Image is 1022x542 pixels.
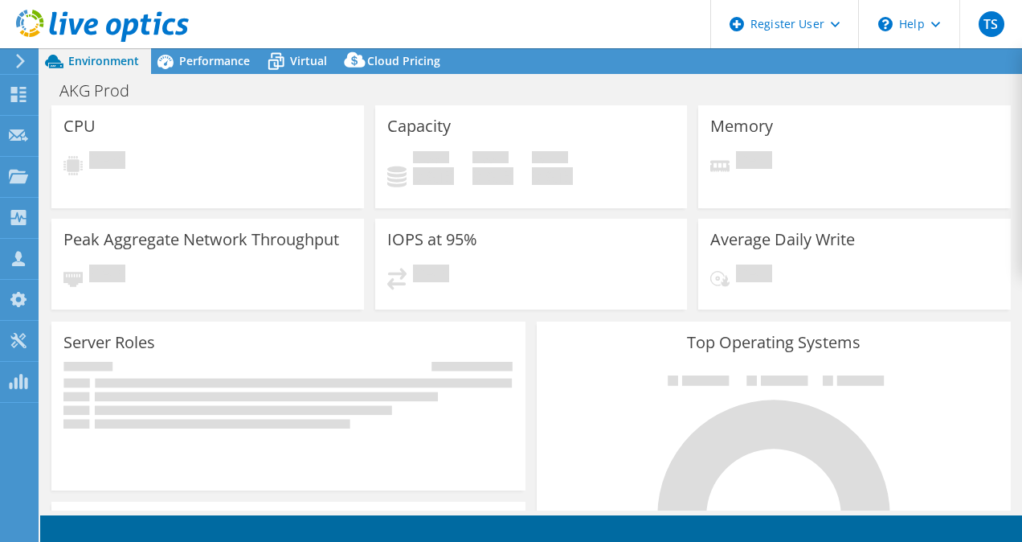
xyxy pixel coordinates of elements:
[549,334,999,351] h3: Top Operating Systems
[68,53,139,68] span: Environment
[472,151,509,167] span: Free
[979,11,1004,37] span: TS
[878,17,893,31] svg: \n
[52,82,154,100] h1: AKG Prod
[63,231,339,248] h3: Peak Aggregate Network Throughput
[736,265,772,286] span: Pending
[532,151,568,167] span: Total
[179,53,250,68] span: Performance
[532,167,573,185] h4: 0 GiB
[413,151,449,167] span: Used
[367,53,440,68] span: Cloud Pricing
[387,117,451,135] h3: Capacity
[89,265,125,286] span: Pending
[89,151,125,173] span: Pending
[472,167,513,185] h4: 0 GiB
[736,151,772,173] span: Pending
[63,117,96,135] h3: CPU
[290,53,327,68] span: Virtual
[63,334,155,351] h3: Server Roles
[387,231,477,248] h3: IOPS at 95%
[413,167,454,185] h4: 0 GiB
[413,265,449,286] span: Pending
[710,117,773,135] h3: Memory
[710,231,855,248] h3: Average Daily Write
